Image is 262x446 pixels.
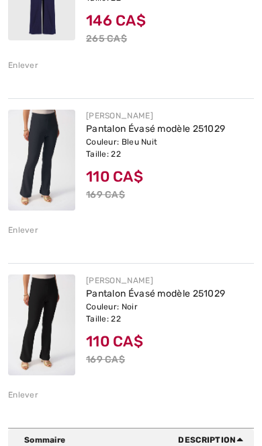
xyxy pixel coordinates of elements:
[24,434,249,446] div: Sommaire
[86,274,254,287] div: [PERSON_NAME]
[86,189,125,200] s: 169 CA$
[8,389,38,401] div: Enlever
[86,136,254,160] div: Couleur: Bleu Nuit Taille: 22
[8,59,38,71] div: Enlever
[86,288,225,299] a: Pantalon Évasé modèle 251029
[86,33,127,44] s: 265 CA$
[86,123,225,135] a: Pantalon Évasé modèle 251029
[8,110,75,211] img: Pantalon Évasé modèle 251029
[8,274,75,375] img: Pantalon Évasé modèle 251029
[86,354,125,365] s: 169 CA$
[8,224,38,236] div: Enlever
[86,168,143,186] span: 110 CA$
[86,301,254,325] div: Couleur: Noir Taille: 22
[86,332,143,350] span: 110 CA$
[86,110,254,122] div: [PERSON_NAME]
[178,434,249,446] span: Description
[86,11,146,30] span: 146 CA$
